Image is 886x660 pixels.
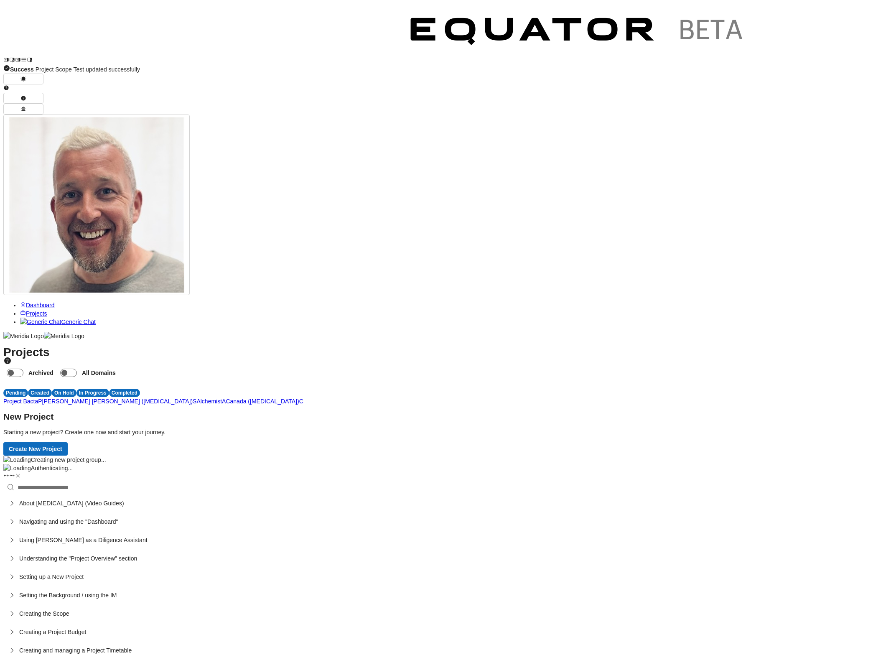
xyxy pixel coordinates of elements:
[3,464,31,472] img: Loading
[33,3,396,63] img: Customer Logo
[3,348,883,380] h1: Projects
[222,398,226,405] span: A
[3,604,883,623] button: Creating the Scope
[20,310,47,317] a: Projects
[3,456,31,464] img: Loading
[20,302,55,308] a: Dashboard
[3,413,883,421] h2: New Project
[20,319,96,325] a: Generic ChatGeneric Chat
[76,389,109,397] div: In Progress
[10,66,140,73] span: Project Scope Test updated successfully
[3,398,42,405] a: Project BactaP
[3,442,68,456] button: Create New Project
[38,398,42,405] span: P
[44,332,84,340] img: Meridia Logo
[3,549,883,568] button: Understanding the "Project Overview" section
[193,398,196,405] span: S
[10,66,34,73] strong: Success
[28,389,52,397] div: Created
[226,398,303,405] a: Canada ([MEDICAL_DATA])C
[3,389,28,397] div: Pending
[3,494,883,512] button: About [MEDICAL_DATA] (Video Guides)
[31,456,106,463] span: Creating new project group...
[31,465,73,471] span: Authenticating...
[3,568,883,586] button: Setting up a New Project
[42,398,197,405] a: [PERSON_NAME] [PERSON_NAME] ([MEDICAL_DATA])S
[3,586,883,604] button: Setting the Background / using the IM
[3,623,883,641] button: Creating a Project Budget
[26,302,55,308] span: Dashboard
[3,531,883,549] button: Using [PERSON_NAME] as a Diligence Assistant
[3,428,883,436] p: Starting a new project? Create one now and start your journey.
[396,3,760,63] img: Customer Logo
[3,332,44,340] img: Meridia Logo
[26,310,47,317] span: Projects
[80,365,119,380] label: All Domains
[3,641,883,660] button: Creating and managing a Project Timetable
[299,398,303,405] span: C
[27,365,57,380] label: Archived
[3,512,883,531] button: Navigating and using the "Dashboard"
[20,318,61,326] img: Generic Chat
[9,117,184,293] img: Profile Icon
[61,319,95,325] span: Generic Chat
[196,398,226,405] a: AlchemistA
[52,389,76,397] div: On Hold
[109,389,140,397] div: Completed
